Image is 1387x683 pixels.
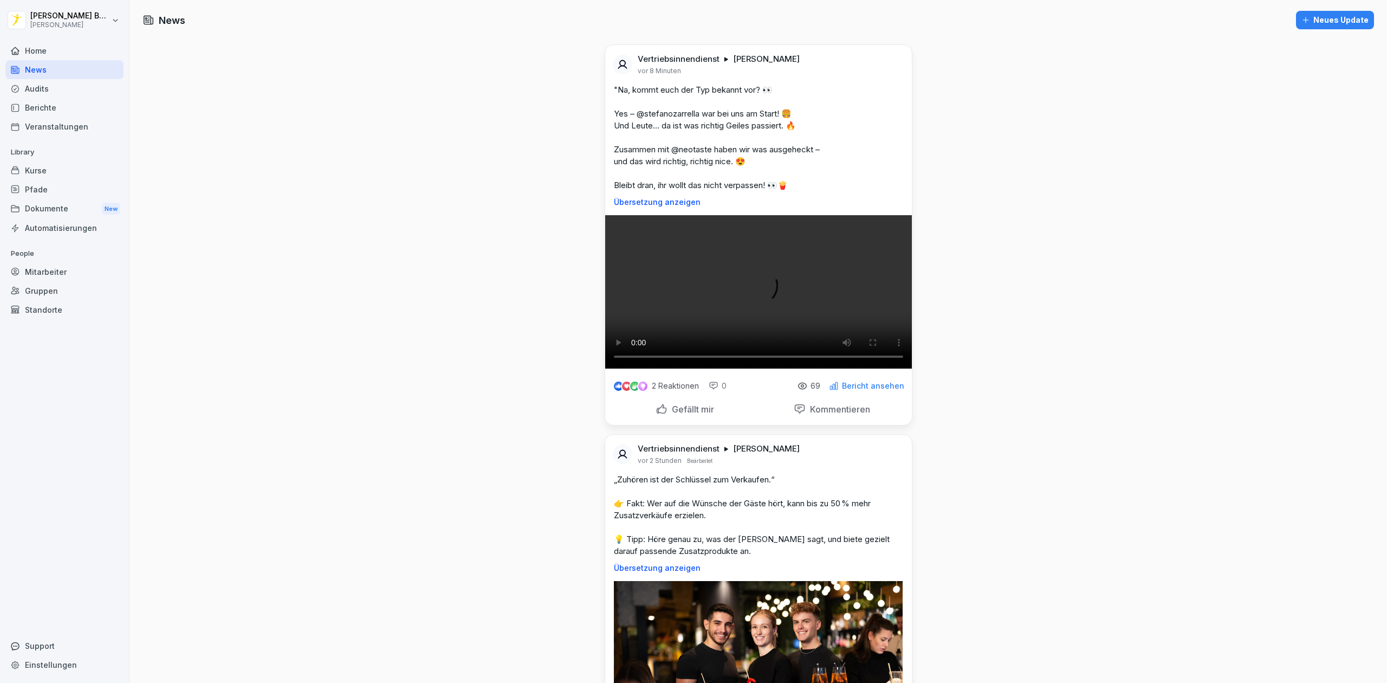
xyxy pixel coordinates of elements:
p: vor 2 Stunden [638,456,682,465]
p: Übersetzung anzeigen [614,198,903,207]
img: inspiring [638,381,647,391]
a: Einstellungen [5,655,124,674]
a: News [5,60,124,79]
a: Veranstaltungen [5,117,124,136]
p: [PERSON_NAME] [30,21,109,29]
a: Mitarbeiter [5,262,124,281]
p: Gefällt mir [667,404,714,415]
a: DokumenteNew [5,199,124,219]
p: Bericht ansehen [842,382,904,390]
button: Neues Update [1296,11,1374,29]
p: Vertriebsinnendienst [638,443,720,454]
div: 0 [709,381,727,391]
a: Gruppen [5,281,124,300]
p: "Na, kommt euch der Typ bekannt vor? 👀 Yes – @stefanozarrella war bei uns am Start! 🍔 Und Leute… ... [614,84,903,191]
a: Berichte [5,98,124,117]
p: 2 Reaktionen [652,382,699,390]
div: Support [5,636,124,655]
img: love [623,382,631,390]
h1: News [159,13,185,28]
p: „Zuhören ist der Schlüssel zum Verkaufen.“ 👉 Fakt: Wer auf die Wünsche der Gäste hört, kann bis z... [614,474,903,557]
p: Library [5,144,124,161]
img: celebrate [630,382,639,391]
a: Home [5,41,124,60]
p: vor 8 Minuten [638,67,681,75]
img: like [614,382,623,390]
p: 69 [811,382,820,390]
div: New [102,203,120,215]
a: Pfade [5,180,124,199]
p: [PERSON_NAME] Bogomolec [30,11,109,21]
a: Standorte [5,300,124,319]
p: Kommentieren [806,404,870,415]
p: Übersetzung anzeigen [614,564,903,572]
p: Vertriebsinnendienst [638,54,720,65]
p: [PERSON_NAME] [733,54,800,65]
p: Bearbeitet [687,456,712,465]
p: [PERSON_NAME] [733,443,800,454]
div: Dokumente [5,199,124,219]
a: Automatisierungen [5,218,124,237]
p: People [5,245,124,262]
a: Audits [5,79,124,98]
a: Kurse [5,161,124,180]
div: Neues Update [1301,14,1369,26]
